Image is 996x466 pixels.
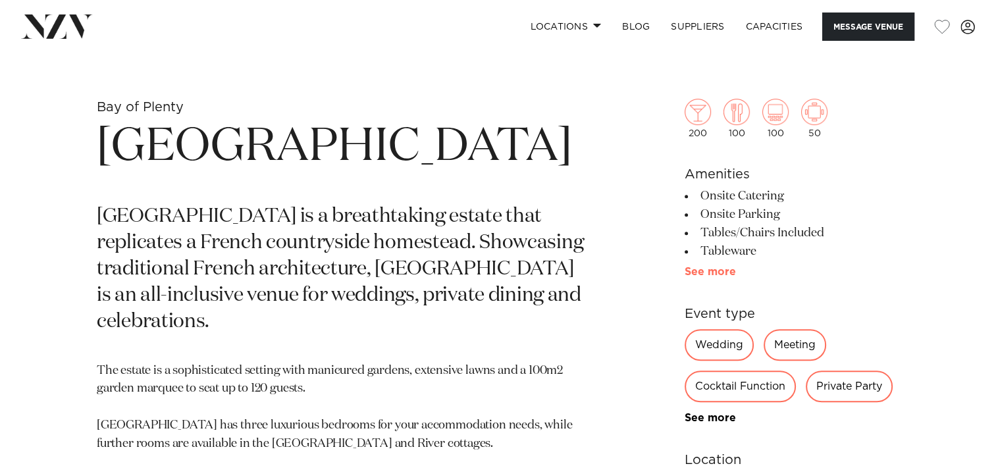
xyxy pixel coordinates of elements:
img: dining.png [723,99,750,125]
div: 200 [685,99,711,138]
a: BLOG [612,13,660,41]
h6: Event type [685,304,899,324]
li: Onsite Parking [685,205,899,224]
div: Cocktail Function [685,371,796,402]
img: meeting.png [801,99,827,125]
a: SUPPLIERS [660,13,735,41]
div: Private Party [806,371,893,402]
li: Tables/Chairs Included [685,224,899,242]
div: Wedding [685,329,754,361]
h6: Amenities [685,165,899,184]
a: Locations [519,13,612,41]
div: Meeting [764,329,826,361]
li: Onsite Catering [685,187,899,205]
p: [GEOGRAPHIC_DATA] is a breathtaking estate that replicates a French countryside homestead. Showca... [97,204,591,335]
img: theatre.png [762,99,789,125]
img: cocktail.png [685,99,711,125]
li: Tableware [685,242,899,261]
div: 100 [723,99,750,138]
div: 100 [762,99,789,138]
small: Bay of Plenty [97,101,184,114]
h1: [GEOGRAPHIC_DATA] [97,117,591,178]
a: Capacities [735,13,814,41]
div: 50 [801,99,827,138]
button: Message Venue [822,13,914,41]
img: nzv-logo.png [21,14,93,38]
